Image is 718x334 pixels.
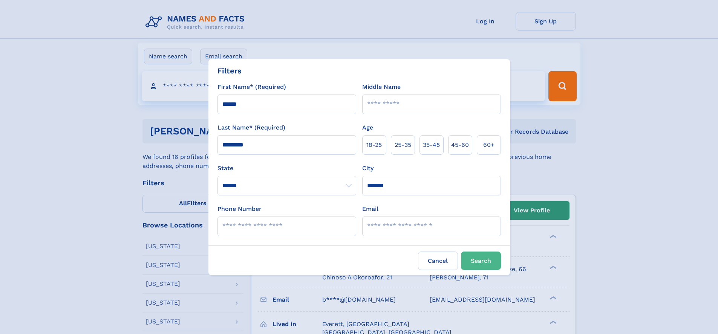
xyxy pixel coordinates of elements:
span: 45‑60 [451,140,469,149]
label: Age [362,123,373,132]
label: State [217,164,356,173]
label: Phone Number [217,204,262,214]
label: Middle Name [362,82,401,92]
span: 60+ [483,140,494,149]
button: Search [461,252,501,270]
span: 25‑35 [395,140,411,149]
label: Email [362,204,378,214]
label: City [362,164,374,173]
span: 18‑25 [366,140,382,149]
span: 35‑45 [423,140,440,149]
div: Filters [217,65,242,76]
label: First Name* (Required) [217,82,286,92]
label: Cancel [418,252,458,270]
label: Last Name* (Required) [217,123,285,132]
